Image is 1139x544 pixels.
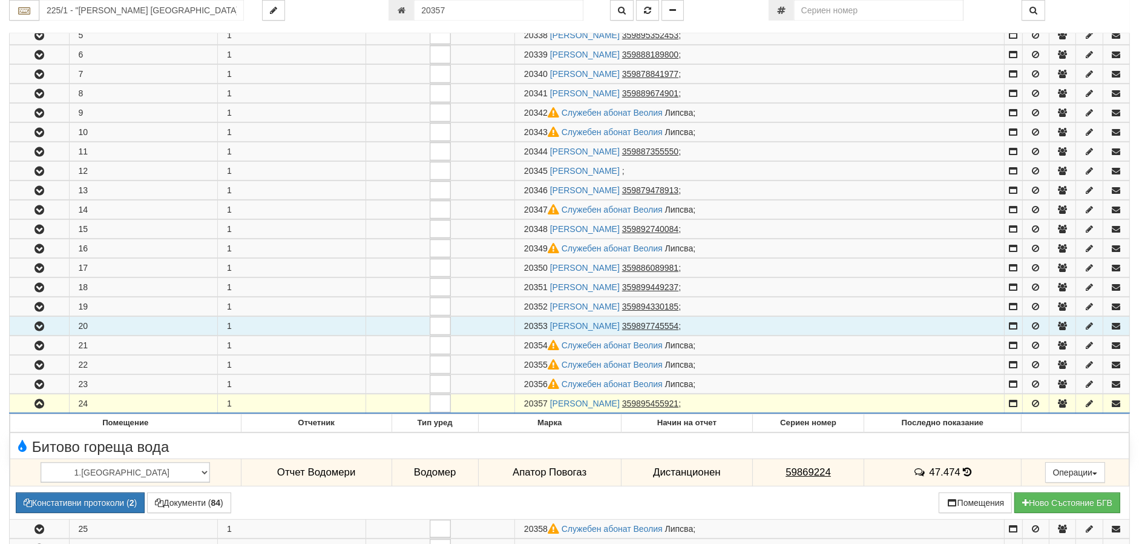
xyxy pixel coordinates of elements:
span: Партида № [524,69,548,79]
a: Служебен абонат Веолия [562,108,663,118]
a: [PERSON_NAME] [550,88,620,98]
span: Партида № [524,205,562,214]
td: ; [514,142,1004,161]
td: 1 [218,104,366,122]
span: 47.474 [930,466,960,478]
a: Служебен абонат Веолия [562,379,663,389]
td: 1 [218,220,366,239]
a: [PERSON_NAME] [550,321,620,331]
span: Партида № [524,224,548,234]
td: Водомер [392,459,478,486]
td: ; [514,239,1004,258]
span: Липсва [665,205,694,214]
td: ; [514,278,1004,297]
td: ; [514,220,1004,239]
a: [PERSON_NAME] [550,302,620,311]
td: 1 [218,45,366,64]
td: ; [514,317,1004,336]
tcxspan: Call 359887355550 via 3CX [622,147,678,156]
td: 1 [218,65,366,84]
span: Партида № [524,263,548,273]
span: Партида № [524,321,548,331]
a: [PERSON_NAME] [550,30,620,40]
a: Служебен абонат Веолия [562,205,663,214]
span: Партида № [524,282,548,292]
th: Начин на отчет [621,414,752,433]
td: 1 [218,336,366,355]
tcxspan: Call 359879478913 via 3CX [622,185,678,195]
td: 1 [218,162,366,181]
td: ; [514,375,1004,394]
th: Помещение [10,414,241,433]
td: 10 [69,123,217,142]
span: Битово гореща вода [13,439,169,455]
tcxspan: Call 359886089981 via 3CX [622,263,678,273]
span: История на показанията [963,466,972,478]
tcxspan: Call 359899449237 via 3CX [622,282,678,292]
span: Липсва [665,244,694,253]
td: 13 [69,181,217,200]
td: 1 [218,181,366,200]
a: [PERSON_NAME] [550,50,620,59]
tcxspan: Call 359897745554 via 3CX [622,321,678,331]
td: 23 [69,375,217,394]
td: ; [514,123,1004,142]
span: Липсва [665,108,694,118]
td: ; [514,201,1004,219]
td: 9 [69,104,217,122]
td: ; [514,394,1004,414]
span: Липсва [665,524,694,534]
th: Тип уред [392,414,478,433]
td: 24 [69,394,217,414]
span: Партида № [524,524,562,534]
tcxspan: Call 359895455921 via 3CX [622,399,678,408]
tcxspan: Call 359888189800 via 3CX [622,50,678,59]
button: Операции [1045,462,1106,483]
td: ; [514,104,1004,122]
a: Служебен абонат Веолия [562,340,663,350]
span: Липсва [665,127,694,137]
span: Партида № [524,147,548,156]
td: ; [514,259,1004,277]
td: 1 [218,26,366,45]
span: Липсва [665,340,694,350]
tcxspan: Call 359889674901 via 3CX [622,88,678,98]
td: ; [514,84,1004,103]
td: ; [514,181,1004,200]
tcxspan: Call 359892740084 via 3CX [622,224,678,234]
td: ; [514,297,1004,316]
td: ; [514,65,1004,84]
td: 7 [69,65,217,84]
td: 1 [218,84,366,103]
td: Дистанционен [621,459,752,486]
button: Констативни протоколи (2) [16,493,145,513]
span: Партида № [524,50,548,59]
span: Партида № [524,399,548,408]
span: Партида № [524,108,562,118]
td: 1 [218,142,366,161]
a: Служебен абонат Веолия [562,360,663,370]
a: Служебен абонат Веолия [562,127,663,137]
span: Партида № [524,30,548,40]
td: 5 [69,26,217,45]
td: 1 [218,375,366,394]
td: 12 [69,162,217,181]
td: ; [514,356,1004,374]
td: 1 [218,201,366,219]
a: Служебен абонат Веолия [562,244,663,253]
td: 1 [218,239,366,258]
span: Партида № [524,244,562,253]
td: ; [514,45,1004,64]
span: Липсва [665,379,694,389]
td: 18 [69,278,217,297]
td: 11 [69,142,217,161]
a: [PERSON_NAME] [550,166,620,176]
a: [PERSON_NAME] [550,399,620,408]
span: Партида № [524,302,548,311]
span: Партида № [524,88,548,98]
span: Партида № [524,166,548,176]
button: Документи (84) [147,493,231,513]
td: 1 [218,297,366,316]
th: Отчетник [241,414,392,433]
td: 15 [69,220,217,239]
